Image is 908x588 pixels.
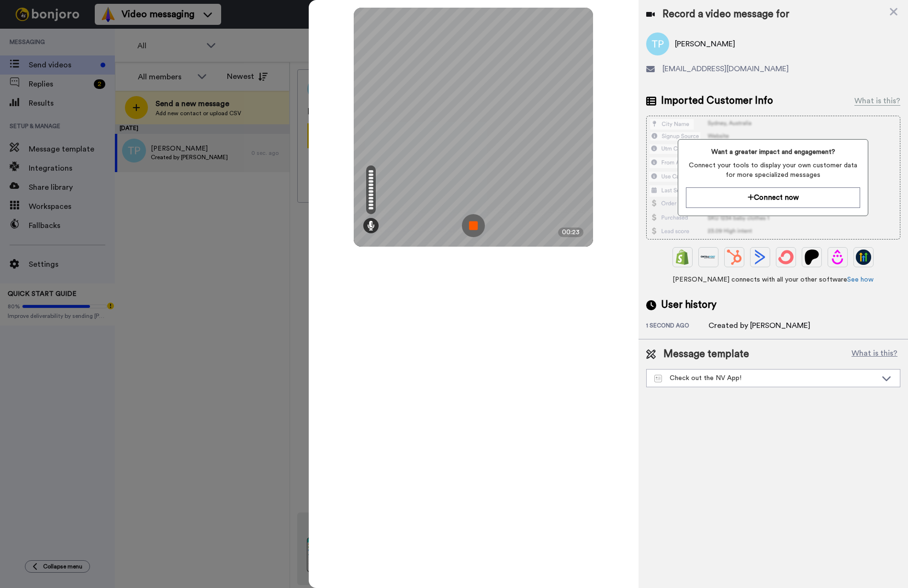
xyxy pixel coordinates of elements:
p: Hi [PERSON_NAME], We hope you and your customers have been having a great time with [PERSON_NAME]... [42,26,145,36]
span: Imported Customer Info [661,94,773,108]
img: GoHighLevel [856,250,871,265]
img: Drip [830,250,845,265]
img: ConvertKit [778,250,794,265]
img: ActiveCampaign [752,250,768,265]
span: [PERSON_NAME] connects with all your other software [646,275,900,284]
div: message notification from Amy, 2w ago. Hi Jon, We hope you and your customers have been having a ... [14,19,177,52]
span: User history [661,298,717,312]
img: Shopify [675,250,690,265]
img: Patreon [804,250,819,265]
button: What is this? [849,347,900,361]
img: Profile image for Amy [22,28,37,43]
p: Message from Amy, sent 2w ago [42,36,145,44]
div: 1 second ago [646,322,708,331]
div: Check out the NV App! [654,373,877,383]
div: Created by [PERSON_NAME] [708,320,810,331]
a: See how [847,276,874,283]
span: Connect your tools to display your own customer data for more specialized messages [686,161,860,180]
span: Want a greater impact and engagement? [686,147,860,157]
div: 00:23 [558,228,583,237]
img: Hubspot [727,250,742,265]
span: [EMAIL_ADDRESS][DOMAIN_NAME] [662,63,789,75]
img: ic_record_stop.svg [462,214,485,237]
span: Message template [663,347,749,361]
img: Ontraport [701,250,716,265]
div: What is this? [854,95,900,107]
button: Connect now [686,187,860,208]
img: Message-temps.svg [654,375,662,382]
